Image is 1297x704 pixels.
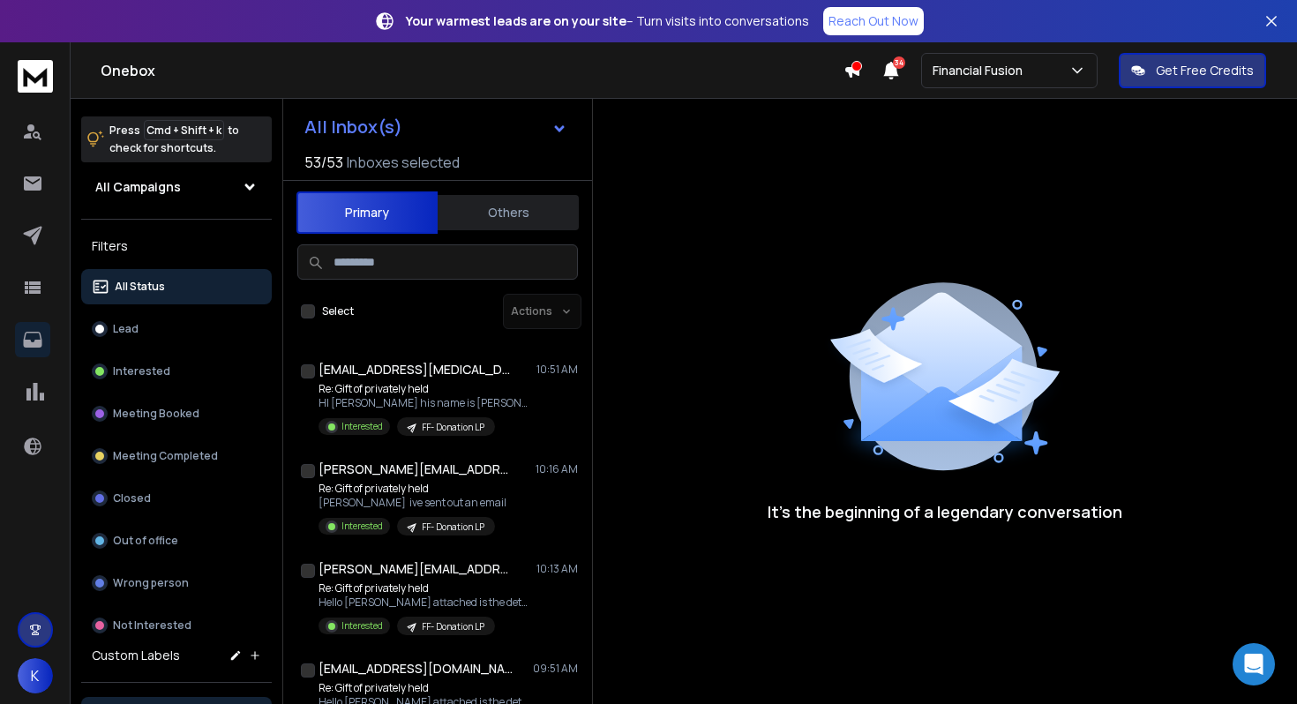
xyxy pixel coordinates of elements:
[290,109,581,145] button: All Inbox(s)
[536,562,578,576] p: 10:13 AM
[536,462,578,476] p: 10:16 AM
[81,311,272,347] button: Lead
[341,619,383,633] p: Interested
[113,364,170,378] p: Interested
[81,354,272,389] button: Interested
[81,438,272,474] button: Meeting Completed
[341,520,383,533] p: Interested
[304,118,402,136] h1: All Inbox(s)
[113,449,218,463] p: Meeting Completed
[18,60,53,93] img: logo
[319,681,530,695] p: Re: Gift of privately held
[296,191,438,234] button: Primary
[406,12,626,29] strong: Your warmest leads are on your site
[113,576,189,590] p: Wrong person
[18,658,53,693] button: K
[1233,643,1275,685] div: Open Intercom Messenger
[319,496,506,510] p: [PERSON_NAME] ive sent out an email
[322,304,354,318] label: Select
[319,361,513,378] h1: [EMAIL_ADDRESS][MEDICAL_DATA][DOMAIN_NAME]
[81,169,272,205] button: All Campaigns
[319,595,530,610] p: Hello [PERSON_NAME] attached is the detailed
[422,521,484,534] p: FF- Donation LP
[109,122,239,157] p: Press to check for shortcuts.
[347,152,460,173] h3: Inboxes selected
[113,534,178,548] p: Out of office
[438,193,579,232] button: Others
[823,7,924,35] a: Reach Out Now
[95,178,181,196] h1: All Campaigns
[319,396,530,410] p: HI [PERSON_NAME] his name is [PERSON_NAME]
[406,12,809,30] p: – Turn visits into conversations
[319,560,513,578] h1: [PERSON_NAME][EMAIL_ADDRESS][DOMAIN_NAME]
[81,608,272,643] button: Not Interested
[893,56,905,69] span: 34
[101,60,843,81] h1: Onebox
[113,618,191,633] p: Not Interested
[319,382,530,396] p: Re: Gift of privately held
[933,62,1030,79] p: Financial Fusion
[81,396,272,431] button: Meeting Booked
[828,12,918,30] p: Reach Out Now
[319,581,530,595] p: Re: Gift of privately held
[1156,62,1254,79] p: Get Free Credits
[422,620,484,633] p: FF- Donation LP
[768,499,1122,524] p: It’s the beginning of a legendary conversation
[113,491,151,506] p: Closed
[422,421,484,434] p: FF- Donation LP
[319,660,513,678] h1: [EMAIL_ADDRESS][DOMAIN_NAME]
[341,420,383,433] p: Interested
[81,269,272,304] button: All Status
[81,565,272,601] button: Wrong person
[319,461,513,478] h1: [PERSON_NAME][EMAIL_ADDRESS][PERSON_NAME][DOMAIN_NAME]
[533,662,578,676] p: 09:51 AM
[304,152,343,173] span: 53 / 53
[536,363,578,377] p: 10:51 AM
[144,120,224,140] span: Cmd + Shift + k
[1119,53,1266,88] button: Get Free Credits
[115,280,165,294] p: All Status
[113,322,139,336] p: Lead
[92,647,180,664] h3: Custom Labels
[81,523,272,558] button: Out of office
[81,481,272,516] button: Closed
[81,234,272,258] h3: Filters
[319,482,506,496] p: Re: Gift of privately held
[113,407,199,421] p: Meeting Booked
